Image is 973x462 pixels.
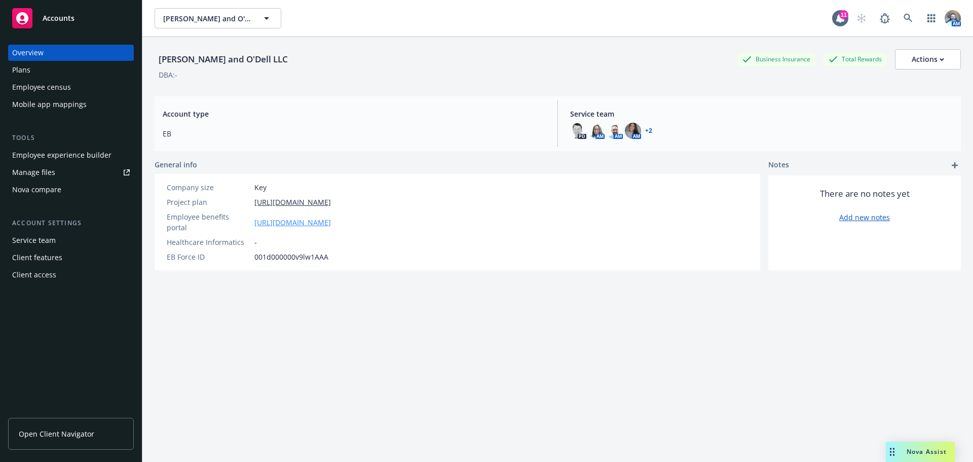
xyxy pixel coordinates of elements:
div: Manage files [12,164,55,181]
img: photo [945,10,961,26]
a: Manage files [8,164,134,181]
a: Service team [8,232,134,248]
div: Client access [12,267,56,283]
div: Project plan [167,197,250,207]
span: Notes [768,159,789,171]
div: Employee experience builder [12,147,111,163]
a: Nova compare [8,182,134,198]
div: [PERSON_NAME] and O'Dell LLC [155,53,292,66]
span: Nova Assist [907,447,947,456]
a: Switch app [921,8,942,28]
div: Nova compare [12,182,61,198]
a: Employee census [8,79,134,95]
a: Report a Bug [875,8,895,28]
div: Total Rewards [824,53,887,65]
div: DBA: - [159,69,177,80]
a: Plans [8,62,134,78]
span: Service team [570,109,953,119]
div: Business Insurance [737,53,815,65]
div: EB Force ID [167,252,250,262]
a: Add new notes [839,212,890,223]
button: Actions [895,49,961,69]
div: 11 [839,10,848,19]
span: General info [155,159,197,170]
div: Employee census [12,79,71,95]
span: There are no notes yet [820,188,910,200]
a: Search [898,8,918,28]
img: photo [625,123,641,139]
a: Start snowing [851,8,872,28]
div: Client features [12,250,62,266]
span: Account type [163,109,545,119]
img: photo [607,123,623,139]
a: +2 [645,128,652,134]
div: Actions [912,50,944,69]
button: [PERSON_NAME] and O'Dell LLC [155,8,281,28]
img: photo [588,123,605,139]
div: Account settings [8,218,134,228]
a: [URL][DOMAIN_NAME] [254,217,331,228]
a: add [949,159,961,171]
a: [URL][DOMAIN_NAME] [254,197,331,207]
span: Open Client Navigator [19,429,94,439]
a: Mobile app mappings [8,96,134,113]
button: Nova Assist [886,442,955,462]
span: EB [163,128,545,139]
span: Accounts [43,14,74,22]
img: photo [570,123,586,139]
a: Client features [8,250,134,266]
div: Drag to move [886,442,899,462]
span: Key [254,182,267,193]
span: - [254,237,257,247]
div: Overview [12,45,44,61]
span: [PERSON_NAME] and O'Dell LLC [163,13,251,24]
a: Employee experience builder [8,147,134,163]
div: Plans [12,62,30,78]
a: Client access [8,267,134,283]
div: Tools [8,133,134,143]
div: Healthcare Informatics [167,237,250,247]
a: Overview [8,45,134,61]
div: Mobile app mappings [12,96,87,113]
div: Company size [167,182,250,193]
span: 001d000000v9lw1AAA [254,252,328,262]
div: Employee benefits portal [167,211,250,233]
a: Accounts [8,4,134,32]
div: Service team [12,232,56,248]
